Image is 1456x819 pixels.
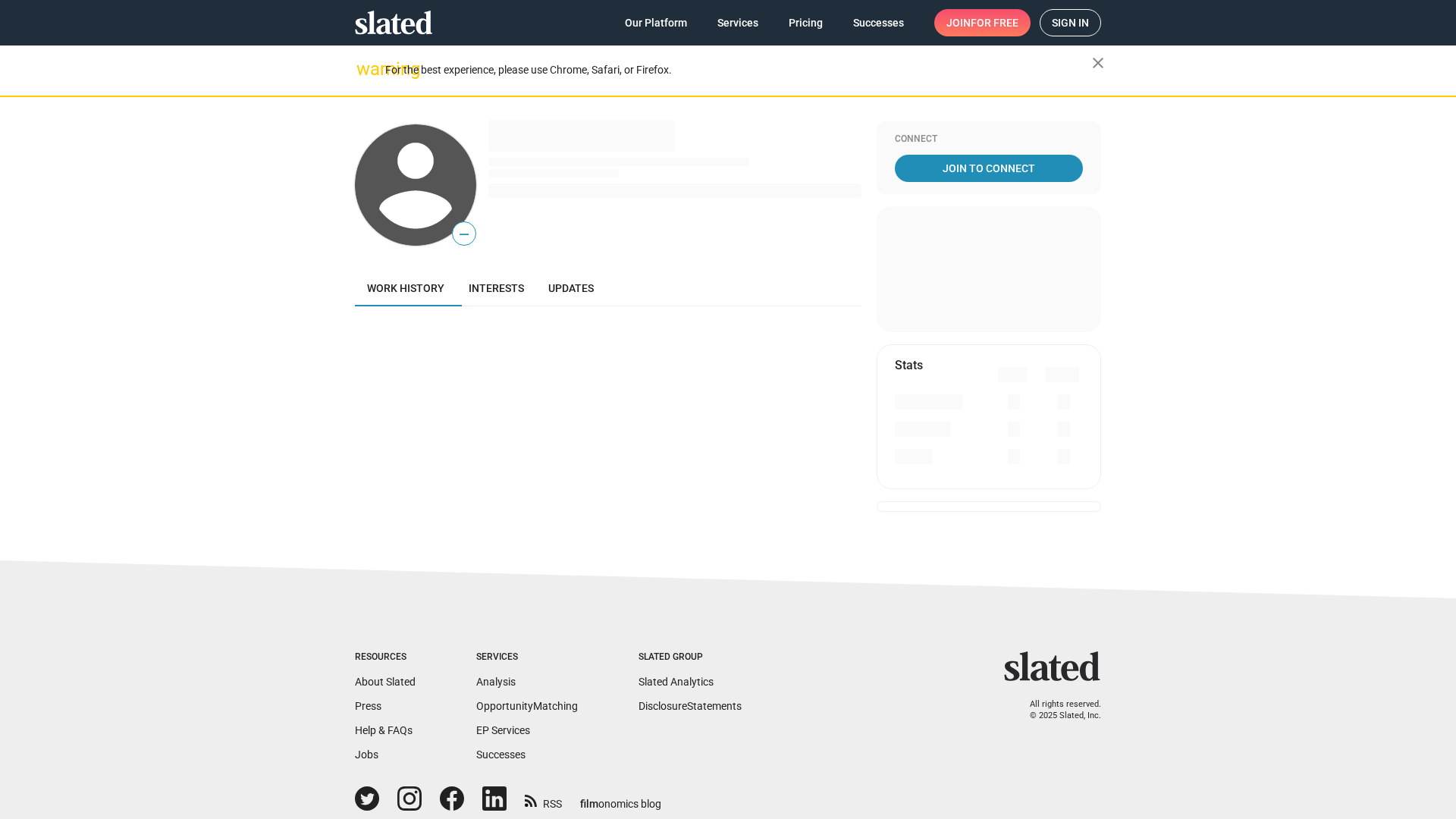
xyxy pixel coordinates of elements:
p: All rights reserved. © 2025 Slated, Inc. [1014,699,1101,721]
span: Updates [548,282,594,294]
mat-icon: close [1089,54,1107,72]
a: Pricing [777,9,835,36]
span: Interests [469,282,524,294]
span: Sign in [1052,10,1089,36]
a: Services [705,9,770,36]
a: EP Services [476,724,530,736]
a: Press [355,700,381,712]
span: — [453,224,475,244]
a: RSS [525,788,562,811]
a: Our Platform [613,9,699,36]
a: Updates [536,270,606,306]
div: Connect [895,133,1083,146]
mat-card-title: Stats [895,357,923,373]
a: About Slated [355,676,416,688]
a: Analysis [476,676,516,688]
div: Services [476,651,578,664]
a: Interests [457,270,536,306]
a: Sign in [1040,9,1101,36]
a: Jobs [355,748,378,761]
span: Join [946,9,1018,36]
span: Services [717,9,758,36]
span: Pricing [789,9,823,36]
span: for free [971,9,1018,36]
span: Our Platform [625,9,687,36]
a: Help & FAQs [355,724,413,736]
span: film [580,798,598,810]
div: Resources [355,651,416,664]
a: Successes [476,748,526,761]
span: Work history [367,282,444,294]
a: Join To Connect [895,155,1083,182]
a: Joinfor free [934,9,1031,36]
a: Slated Analytics [639,676,714,688]
a: filmonomics blog [580,785,661,811]
a: OpportunityMatching [476,700,578,712]
div: Slated Group [639,651,742,664]
mat-icon: warning [356,60,375,78]
div: For the best experience, please use Chrome, Safari, or Firefox. [385,60,1092,80]
span: Join To Connect [898,155,1080,182]
span: Successes [853,9,904,36]
a: DisclosureStatements [639,700,742,712]
a: Work history [355,270,457,306]
a: Successes [841,9,916,36]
